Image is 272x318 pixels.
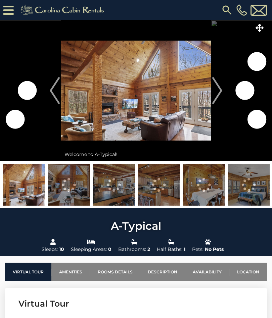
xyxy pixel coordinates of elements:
[90,263,140,281] a: Rooms Details
[183,164,225,206] img: 165466233
[212,77,222,104] img: arrow
[221,4,233,16] img: search-regular.svg
[140,263,185,281] a: Description
[18,298,254,310] h3: Virtual Tour
[17,3,110,17] img: Khaki-logo.png
[235,4,249,16] a: [PHONE_NUMBER]
[211,20,224,161] button: Next
[185,263,229,281] a: Availability
[228,164,270,206] img: 165466234
[48,20,61,161] button: Previous
[229,263,267,281] a: Location
[48,164,90,206] img: 165466230
[138,164,180,206] img: 165466231
[51,263,90,281] a: Amenities
[3,164,45,206] img: 165466229
[50,77,60,104] img: arrow
[5,263,51,281] a: Virtual Tour
[61,148,211,161] div: Welcome to A-Typical!
[93,164,135,206] img: 165466232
